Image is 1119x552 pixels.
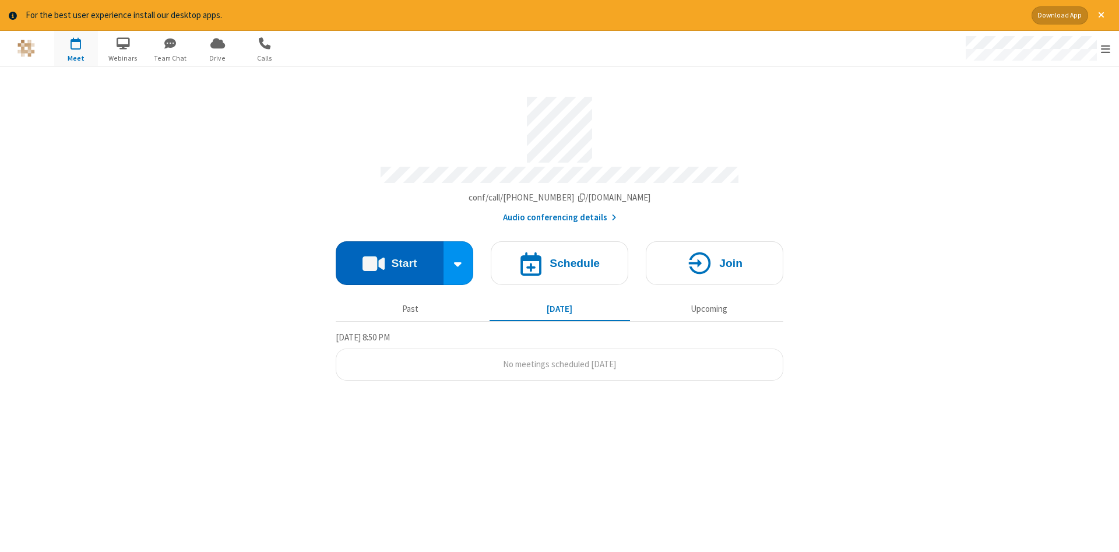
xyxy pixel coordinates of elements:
[54,53,98,64] span: Meet
[340,298,481,321] button: Past
[550,258,600,269] h4: Schedule
[955,31,1119,66] div: Open menu
[17,40,35,57] img: QA Selenium DO NOT DELETE OR CHANGE
[646,241,783,285] button: Join
[490,298,630,321] button: [DATE]
[491,241,628,285] button: Schedule
[101,53,145,64] span: Webinars
[503,358,616,370] span: No meetings scheduled [DATE]
[196,53,240,64] span: Drive
[243,53,287,64] span: Calls
[26,9,1023,22] div: For the best user experience install our desktop apps.
[4,31,48,66] button: Logo
[719,258,743,269] h4: Join
[503,211,617,224] button: Audio conferencing details
[336,332,390,343] span: [DATE] 8:50 PM
[391,258,417,269] h4: Start
[469,191,651,205] button: Copy my meeting room linkCopy my meeting room link
[639,298,779,321] button: Upcoming
[1032,6,1088,24] button: Download App
[336,331,783,381] section: Today's Meetings
[469,192,651,203] span: Copy my meeting room link
[444,241,474,285] div: Start conference options
[336,241,444,285] button: Start
[1092,6,1110,24] button: Close alert
[336,88,783,224] section: Account details
[149,53,192,64] span: Team Chat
